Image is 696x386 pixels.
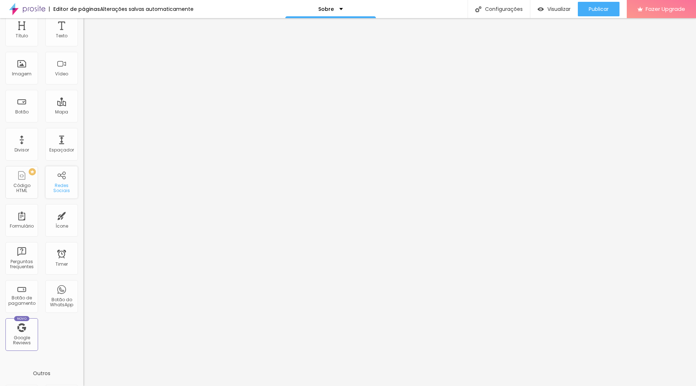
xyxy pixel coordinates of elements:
[538,6,544,12] img: view-1.svg
[100,7,194,12] div: Alterações salvas automaticamente
[56,33,67,38] div: Texto
[49,148,74,153] div: Espaçador
[318,7,334,12] p: Sobre
[49,7,100,12] div: Editor de páginas
[47,183,76,194] div: Redes Sociais
[55,224,68,229] div: Ícone
[7,183,36,194] div: Código HTML
[16,33,28,38] div: Título
[7,259,36,270] div: Perguntas frequentes
[15,109,29,115] div: Botão
[7,295,36,306] div: Botão de pagamento
[14,148,29,153] div: Divisor
[55,109,68,115] div: Mapa
[530,2,578,16] button: Visualizar
[547,6,571,12] span: Visualizar
[55,71,68,76] div: Vídeo
[83,18,696,386] iframe: Editor
[10,224,34,229] div: Formulário
[55,262,68,267] div: Timer
[7,335,36,346] div: Google Reviews
[14,316,30,321] div: Novo
[578,2,620,16] button: Publicar
[646,6,685,12] span: Fazer Upgrade
[589,6,609,12] span: Publicar
[47,297,76,308] div: Botão do WhatsApp
[475,6,481,12] img: Icone
[12,71,32,76] div: Imagem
